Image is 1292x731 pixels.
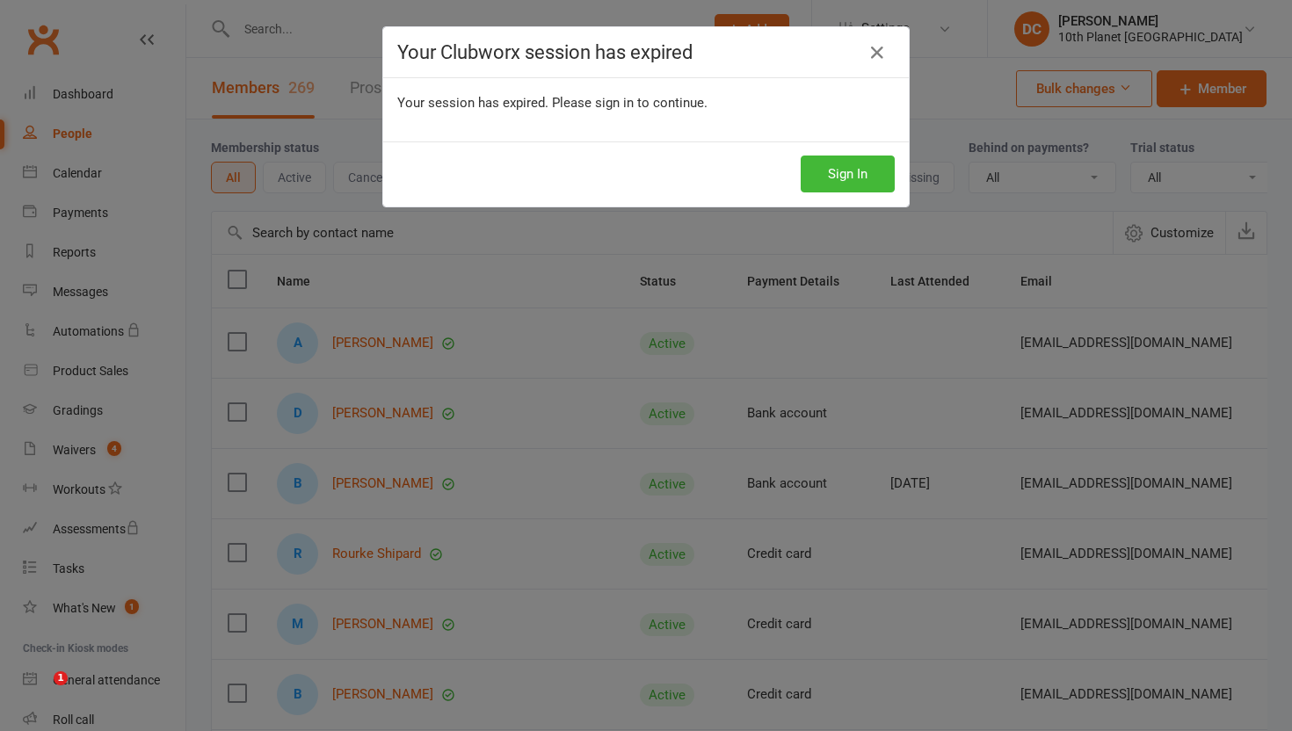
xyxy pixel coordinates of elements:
h4: Your Clubworx session has expired [397,41,895,63]
a: Close [863,39,891,67]
span: Your session has expired. Please sign in to continue. [397,95,708,111]
iframe: Intercom live chat [18,671,60,713]
span: 1 [54,671,68,685]
button: Sign In [801,156,895,192]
